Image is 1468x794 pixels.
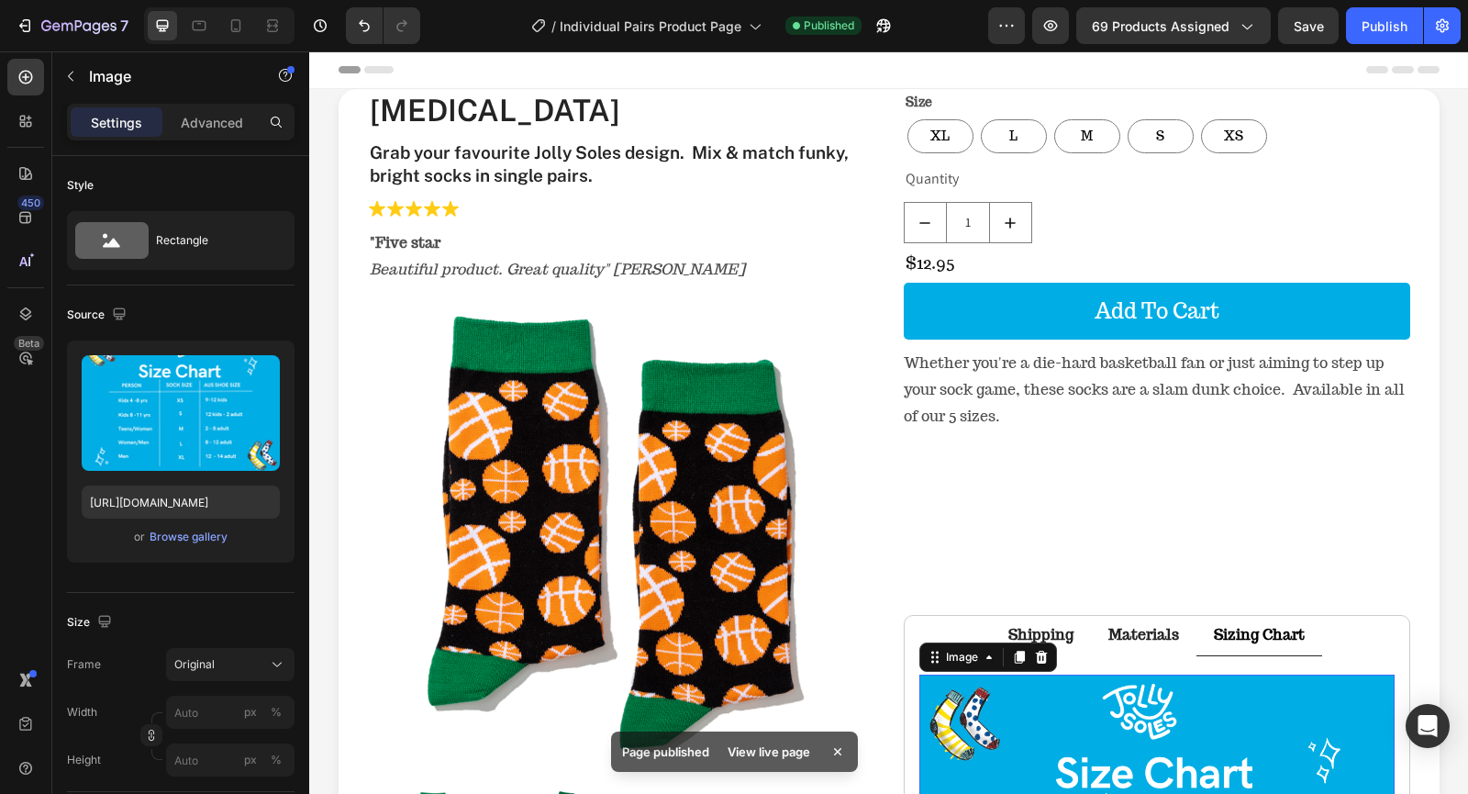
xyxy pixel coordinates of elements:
[271,704,282,721] div: %
[1362,17,1407,36] div: Publish
[595,199,1101,224] div: $12.95
[346,7,420,44] div: Undo/Redo
[67,610,116,635] div: Size
[265,701,287,723] button: px
[1076,7,1271,44] button: 69 products assigned
[82,486,280,519] input: https://example.com/image.jpg
[622,743,709,761] p: Page published
[595,231,1101,288] button: Add To Cart
[244,752,257,768] div: px
[239,701,261,723] button: %
[181,113,243,132] p: Advanced
[551,17,556,36] span: /
[911,73,938,96] span: XS
[717,739,821,765] div: View live page
[7,7,137,44] button: 7
[166,648,295,681] button: Original
[149,528,228,546] button: Browse gallery
[560,17,741,36] span: Individual Pairs Product Page
[1346,7,1423,44] button: Publish
[785,246,910,274] div: Add To Cart
[67,752,101,768] label: Height
[91,113,142,132] p: Settings
[120,15,128,37] p: 7
[633,598,673,614] div: Image
[271,752,282,768] div: %
[265,749,287,771] button: px
[696,73,712,96] span: L
[799,574,870,593] strong: Materials
[134,526,145,548] span: or
[595,302,1095,375] p: Whether you're a die-hard basketball fan or just aiming to step up your sock game, these socks ar...
[595,113,1101,143] div: Quantity
[617,73,644,96] span: XL
[174,656,215,673] span: Original
[150,529,228,545] div: Browse gallery
[89,65,245,87] p: Image
[1278,7,1339,44] button: Save
[681,151,722,191] button: increment
[67,704,97,721] label: Width
[166,696,295,729] input: px%
[1092,17,1229,36] span: 69 products assigned
[843,73,859,96] span: S
[699,574,764,593] strong: Shipping
[82,355,280,471] img: preview-image
[595,151,637,191] button: decrement
[244,704,257,721] div: px
[67,656,101,673] label: Frame
[67,177,94,194] div: Style
[595,38,625,64] legend: Size
[637,151,681,191] input: quantity
[156,219,268,262] div: Rectangle
[239,749,261,771] button: %
[309,51,1468,794] iframe: Design area
[1406,704,1450,748] div: Open Intercom Messenger
[17,196,44,210] div: 450
[905,574,995,593] strong: Sizing Chart
[1294,18,1324,34] span: Save
[166,744,295,777] input: px%
[67,303,130,328] div: Source
[14,336,44,351] div: Beta
[804,17,854,34] span: Published
[768,73,787,96] span: M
